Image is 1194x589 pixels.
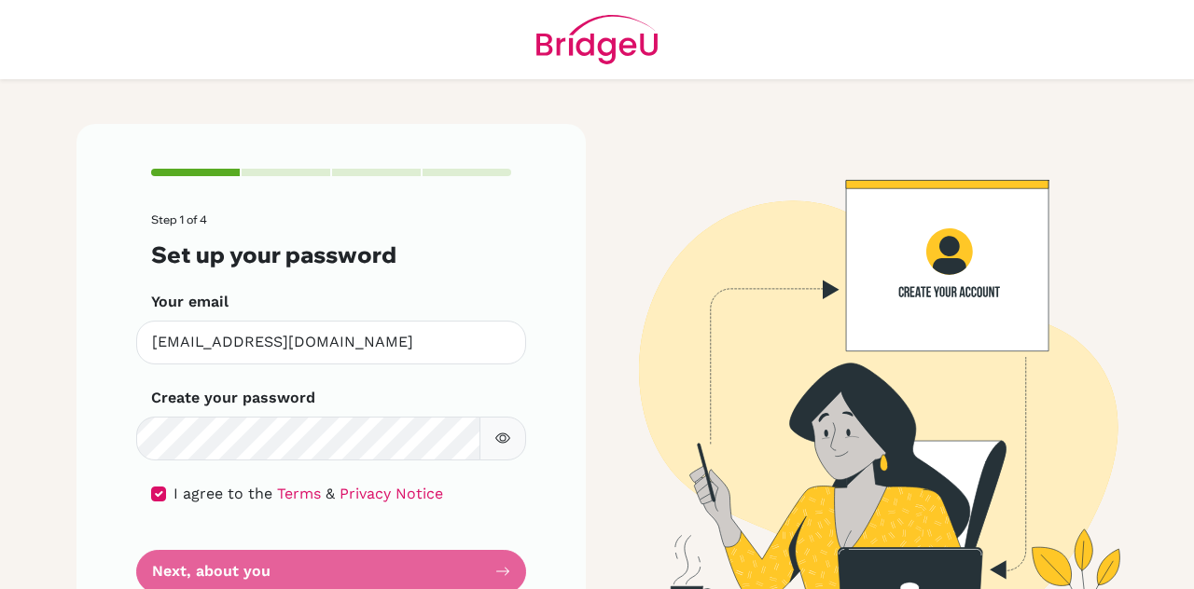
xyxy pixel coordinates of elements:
[340,485,443,502] a: Privacy Notice
[151,387,315,409] label: Create your password
[1075,533,1175,580] iframe: Opens a widget where you can find more information
[174,485,272,502] span: I agree to the
[326,485,335,502] span: &
[136,321,526,364] input: Insert your email*
[277,485,321,502] a: Terms
[151,291,229,313] label: Your email
[151,241,511,268] h3: Set up your password
[151,212,207,226] span: Step 1 of 4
